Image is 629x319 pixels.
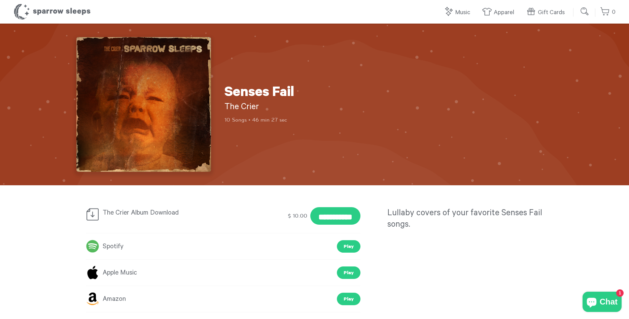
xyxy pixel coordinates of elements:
[86,241,124,253] a: Spotify
[387,209,542,230] span: Lullaby covers of your favorite Senses Fail songs.
[224,102,346,114] h2: The Crier
[444,5,474,20] a: Music
[224,85,346,102] h1: Senses Fail
[482,5,518,20] a: Apparel
[600,5,616,20] a: 0
[13,3,91,20] h1: Sparrow Sleeps
[581,292,624,314] inbox-online-store-chat: Shopify online store chat
[86,267,137,279] a: Apple Music
[578,5,592,18] input: Submit
[76,37,211,172] img: Senses Fail - The Crier
[337,240,360,253] a: Play
[337,293,360,305] a: Play
[86,293,126,305] a: Amazon
[337,266,360,279] a: Play
[224,116,346,124] p: 10 Songs • 46 min 27 sec
[526,5,568,20] a: Gift Cards
[86,207,228,221] div: The Crier Album Download
[287,210,309,222] div: $ 10.00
